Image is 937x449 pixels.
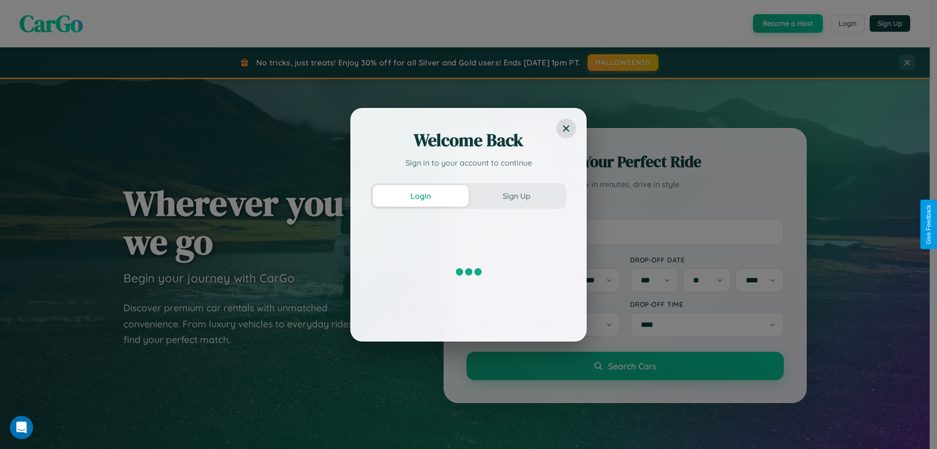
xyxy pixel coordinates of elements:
iframe: Intercom live chat [10,416,33,439]
p: Sign in to your account to continue [371,157,566,169]
h2: Welcome Back [371,128,566,152]
div: Give Feedback [925,205,932,244]
button: Login [373,185,468,207]
button: Sign Up [468,185,564,207]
